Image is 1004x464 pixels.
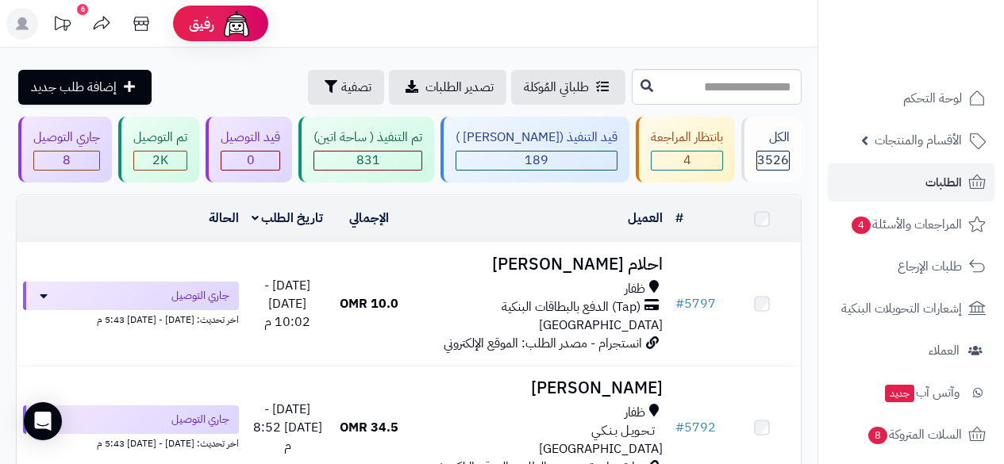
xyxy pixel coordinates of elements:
[414,255,663,274] h3: احلام [PERSON_NAME]
[221,8,252,40] img: ai-face.png
[675,209,683,228] a: #
[502,298,640,316] span: (Tap) الدفع بالبطاقات البنكية
[841,297,962,320] span: إشعارات التحويلات البنكية
[33,128,100,147] div: جاري التوصيل
[757,151,789,170] span: 3526
[134,151,187,170] div: 2049
[152,151,168,170] span: 2K
[456,128,617,147] div: قيد التنفيذ ([PERSON_NAME] )
[63,151,71,170] span: 8
[652,151,722,170] div: 4
[23,310,239,327] div: اخر تحديث: [DATE] - [DATE] 5:43 م
[628,209,663,228] a: العميل
[903,87,962,109] span: لوحة التحكم
[425,78,494,97] span: تصدير الطلبات
[651,128,723,147] div: بانتظار المراجعة
[389,70,506,105] a: تصدير الطلبات
[828,205,994,244] a: المراجعات والأسئلة4
[414,379,663,397] h3: [PERSON_NAME]
[252,209,324,228] a: تاريخ الطلب
[756,128,790,147] div: الكل
[511,70,625,105] a: طلباتي المُوكلة
[875,129,962,151] span: الأقسام والمنتجات
[675,294,684,313] span: #
[625,404,645,422] span: ظفار
[456,151,617,170] div: 189
[340,418,398,437] span: 34.5 OMR
[867,424,962,446] span: السلات المتروكة
[308,70,384,105] button: تصفية
[850,213,962,236] span: المراجعات والأسئلة
[23,434,239,451] div: اخر تحديث: [DATE] - [DATE] 5:43 م
[896,42,989,75] img: logo-2.png
[18,70,152,105] a: إضافة طلب جديد
[437,117,633,182] a: قيد التنفيذ ([PERSON_NAME] ) 189
[524,78,589,97] span: طلباتي المُوكلة
[738,117,805,182] a: الكل3526
[247,151,255,170] span: 0
[675,418,716,437] a: #5792
[314,128,422,147] div: تم التنفيذ ( ساحة اتين)
[539,439,663,458] span: [GEOGRAPHIC_DATA]
[898,255,962,278] span: طلبات الإرجاع
[115,117,202,182] a: تم التوصيل 2K
[202,117,295,182] a: قيد التوصيل 0
[828,247,994,286] a: طلبات الإرجاع
[253,400,322,455] span: [DATE] - [DATE] 8:52 م
[828,416,994,454] a: السلات المتروكة8
[221,151,279,170] div: 0
[883,382,960,404] span: وآتس آب
[828,374,994,412] a: وآتس آبجديد
[444,334,642,353] span: انستجرام - مصدر الطلب: الموقع الإلكتروني
[356,151,380,170] span: 831
[295,117,437,182] a: تم التنفيذ ( ساحة اتين) 831
[525,151,548,170] span: 189
[625,280,645,298] span: ظفار
[31,78,117,97] span: إضافة طلب جديد
[675,418,684,437] span: #
[340,294,398,313] span: 10.0 OMR
[209,209,239,228] a: الحالة
[828,290,994,328] a: إشعارات التحويلات البنكية
[868,427,887,444] span: 8
[633,117,738,182] a: بانتظار المراجعة 4
[349,209,389,228] a: الإجمالي
[828,79,994,117] a: لوحة التحكم
[221,128,280,147] div: قيد التوصيل
[675,294,716,313] a: #5797
[591,422,655,440] span: تـحـويـل بـنـكـي
[77,4,88,15] div: 6
[314,151,421,170] div: 831
[828,332,994,370] a: العملاء
[171,288,229,304] span: جاري التوصيل
[15,117,115,182] a: جاري التوصيل 8
[133,128,187,147] div: تم التوصيل
[828,163,994,201] a: الطلبات
[852,217,871,234] span: 4
[42,8,82,44] a: تحديثات المنصة
[885,385,914,402] span: جديد
[264,276,310,332] span: [DATE] - [DATE] 10:02 م
[341,78,371,97] span: تصفية
[24,402,62,440] div: Open Intercom Messenger
[171,412,229,428] span: جاري التوصيل
[189,14,214,33] span: رفيق
[539,316,663,335] span: [GEOGRAPHIC_DATA]
[929,339,960,362] span: العملاء
[925,171,962,194] span: الطلبات
[683,151,691,170] span: 4
[34,151,99,170] div: 8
